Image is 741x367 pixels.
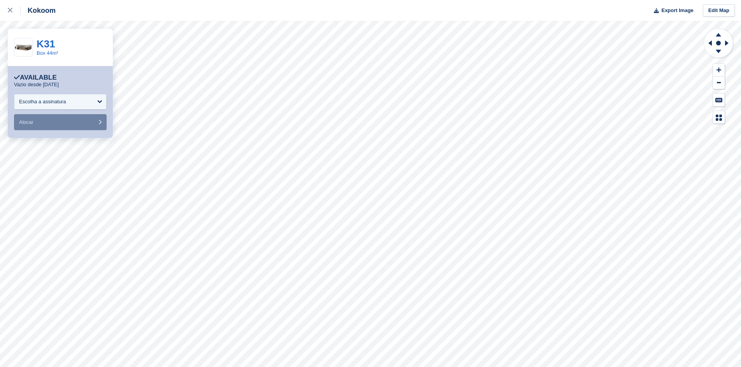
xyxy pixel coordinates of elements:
button: Keyboard Shortcuts [713,94,725,106]
button: Export Image [649,4,694,17]
button: Alocar [14,114,107,130]
span: Export Image [661,7,693,14]
div: Escolha a assinatura [19,98,66,106]
a: Edit Map [703,4,735,17]
img: 400-sqft-unit%20(1).jpg [14,41,32,54]
a: K31 [37,38,55,50]
a: Box 44m² [37,50,58,56]
p: Vazio desde [DATE] [14,82,59,88]
button: Zoom Out [713,77,725,89]
div: Available [14,74,57,82]
button: Zoom In [713,64,725,77]
div: Kokoom [21,6,56,15]
button: Map Legend [713,111,725,124]
span: Alocar [19,119,33,125]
